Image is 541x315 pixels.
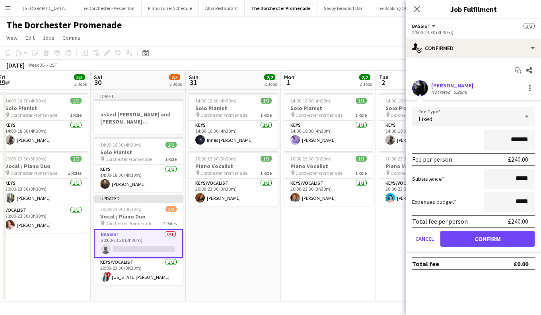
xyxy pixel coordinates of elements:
button: [GEOGRAPHIC_DATA] [16,0,73,16]
span: 1/1 [261,156,272,162]
span: Comms [62,34,80,41]
span: 1 Role [70,112,82,118]
a: Comms [59,33,84,43]
button: Bassist [412,23,437,29]
app-job-card: 20:00-23:30 (3h30m)1/1Piano Vocalist Dorchester Promenade1 RoleKeys/Vocalist1/120:00-23:30 (3h30m... [189,151,278,206]
span: View [6,34,18,41]
app-job-card: 14:00-18:30 (4h30m)1/1Solo Pianist Dorchester Promenade1 RoleKeys1/114:00-18:30 (4h30m)[PERSON_NAME] [379,93,468,148]
a: Edit [22,33,38,43]
span: 14:00-18:30 (4h30m) [290,98,332,104]
h3: Piano Vocalist [189,162,278,170]
div: Updated [94,195,183,201]
a: View [3,33,21,43]
div: Draft [94,93,183,99]
span: 1/1 [70,98,82,104]
span: Tue [379,73,388,81]
span: 14:00-18:30 (4h30m) [195,98,237,104]
span: 1 [283,78,294,87]
label: Expenses budget [412,198,456,205]
button: Confirm [440,231,535,247]
h3: Solo Pianist [379,104,468,112]
h3: Solo Pianist [189,104,278,112]
span: 2 [378,78,388,87]
app-card-role: Keys/Vocalist1/120:00-23:30 (3h30m)[PERSON_NAME] [284,179,373,206]
app-job-card: 14:00-18:30 (4h30m)1/1Solo Pianist Dorchester Promenade1 RoleKeys1/114:00-18:30 (4h30m)[PERSON_NAME] [94,137,183,192]
app-job-card: 14:00-18:30 (4h30m)1/1Solo Pianist Dorchester Promenade1 RoleKeys1/114:00-18:30 (4h30m)Innes [PER... [189,93,278,148]
span: Dorchester Promenade [391,112,438,118]
div: £0.00 [514,260,528,268]
app-card-role: Keys/Vocalist1/120:00-23:30 (3h30m)[PERSON_NAME] [189,179,278,206]
span: 2/2 [70,156,82,162]
span: 1/1 [356,156,367,162]
div: Total fee [412,260,439,268]
app-card-role: Keys/Vocalist1/120:00-23:30 (3h30m)![US_STATE][PERSON_NAME] [94,258,183,285]
span: Sat [94,73,103,81]
span: Dorchester Promenade [10,112,57,118]
button: Piano Tuner Schedule [142,0,199,16]
span: Edit [25,34,35,41]
div: Confirmed [406,39,541,58]
div: [DATE] [6,61,25,69]
div: 20:00-23:30 (3h30m)1/1Piano Vocalist Dorchester Promenade1 RoleKeys/Vocalist1/120:00-23:30 (3h30m... [379,151,468,206]
h3: asked [PERSON_NAME] and [PERSON_NAME] [PERSON_NAME] [94,111,183,125]
div: Not rated [431,89,452,95]
div: 2 Jobs [74,81,87,87]
app-job-card: Draftasked [PERSON_NAME] and [PERSON_NAME] [PERSON_NAME] [94,93,183,134]
span: 20:00-23:30 (3h30m) [5,156,47,162]
span: Dorchester Promenade [10,170,57,176]
span: 20:00-23:30 (3h30m) [195,156,237,162]
div: £240.00 [508,217,528,225]
div: 5.98mi [452,89,469,95]
div: 20:00-23:30 (3h30m) [412,29,535,35]
span: 2 Roles [68,170,82,176]
button: The Dorchester Promenade [245,0,317,16]
span: Mon [284,73,294,81]
span: 1/1 [261,98,272,104]
span: 2/3 [169,74,180,80]
app-card-role: Keys1/114:00-18:30 (4h30m)Innes [PERSON_NAME] [189,121,278,148]
span: 1 Role [165,156,177,162]
span: 1/1 [356,98,367,104]
app-card-role: Keys/Vocalist1/120:00-23:30 (3h30m)[PERSON_NAME] [379,179,468,206]
span: 14:00-18:30 (4h30m) [385,98,427,104]
app-job-card: 14:00-18:30 (4h30m)1/1Solo Pianist Dorchester Promenade1 RoleKeys1/114:00-18:30 (4h30m)[PERSON_NAME] [284,93,373,148]
h3: Vocal / Piano Duo [94,213,183,220]
app-card-role: Keys1/114:00-18:30 (4h30m)[PERSON_NAME] [284,121,373,148]
span: 14:00-18:30 (4h30m) [100,142,142,148]
span: 1/2 [165,206,177,212]
span: 20:00-23:30 (3h30m) [385,156,427,162]
h1: The Dorchester Promenade [6,19,122,31]
span: 1 Role [355,112,367,118]
span: 20:00-23:30 (3h30m) [100,206,142,212]
h3: Solo Pianist [94,149,183,156]
app-card-role: Keys1/114:00-18:30 (4h30m)[PERSON_NAME] [379,121,468,148]
span: 1/1 [165,142,177,148]
span: 14:00-18:30 (4h30m) [5,98,47,104]
span: 20:00-23:30 (3h30m) [290,156,332,162]
span: Dorchester Promenade [105,220,152,226]
div: Fee per person [412,155,452,163]
span: Dorchester Promenade [200,170,247,176]
button: Cancel [412,231,437,247]
a: Jobs [39,33,58,43]
span: Dorchester Promenade [296,170,343,176]
app-card-role: Keys1/114:00-18:30 (4h30m)[PERSON_NAME] [94,165,183,192]
div: £240.00 [508,155,528,163]
span: 2 Roles [163,220,177,226]
button: Alba Restaurant [199,0,245,16]
h3: Solo Pianist [284,104,373,112]
app-card-role: Bassist0/120:00-23:30 (3h30m) [94,229,183,258]
span: 2/2 [264,74,275,80]
div: 3 Jobs [169,81,182,87]
span: Fixed [418,115,432,123]
span: 2/2 [359,74,370,80]
div: Total fee per person [412,217,468,225]
div: Updated20:00-23:30 (3h30m)1/2Vocal / Piano Duo Dorchester Promenade2 RolesBassist0/120:00-23:30 (... [94,195,183,285]
app-job-card: 20:00-23:30 (3h30m)1/1Piano Vocalist Dorchester Promenade1 RoleKeys/Vocalist1/120:00-23:30 (3h30m... [284,151,373,206]
h3: Job Fulfilment [406,4,541,14]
